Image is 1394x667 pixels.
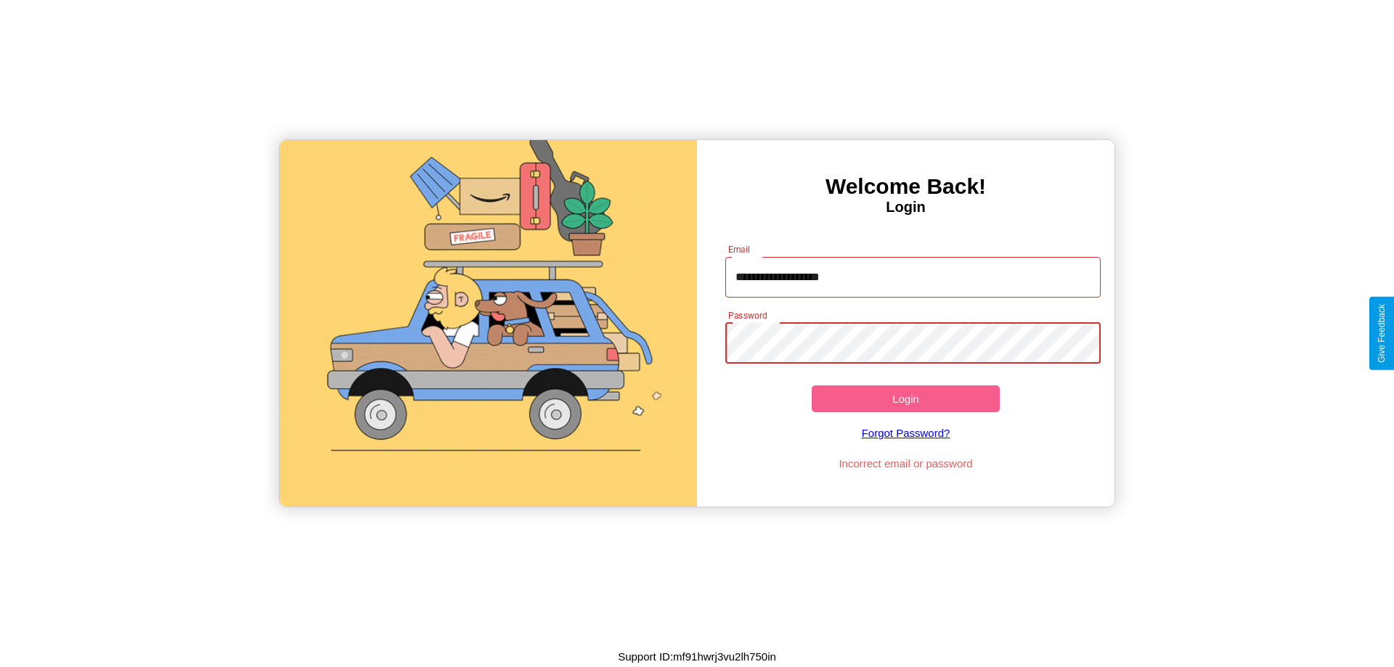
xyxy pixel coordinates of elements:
p: Incorrect email or password [718,454,1094,473]
img: gif [280,140,697,507]
button: Login [812,385,1000,412]
h4: Login [697,199,1114,216]
h3: Welcome Back! [697,174,1114,199]
div: Give Feedback [1377,304,1387,363]
a: Forgot Password? [718,412,1094,454]
p: Support ID: mf91hwrj3vu2lh750in [618,647,776,666]
label: Password [728,309,767,322]
label: Email [728,243,751,255]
